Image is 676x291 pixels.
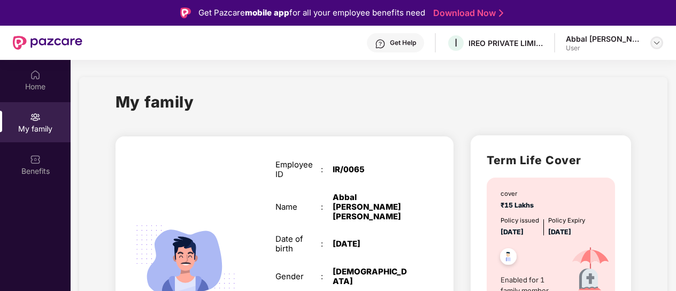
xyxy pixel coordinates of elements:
h1: My family [116,90,194,114]
img: svg+xml;base64,PHN2ZyB4bWxucz0iaHR0cDovL3d3dy53My5vcmcvMjAwMC9zdmciIHdpZHRoPSI0OC45NDMiIGhlaWdodD... [495,245,521,271]
img: svg+xml;base64,PHN2ZyBpZD0iSGVscC0zMngzMiIgeG1sbnM9Imh0dHA6Ly93d3cudzMub3JnLzIwMDAvc3ZnIiB3aWR0aD... [375,39,386,49]
img: svg+xml;base64,PHN2ZyBpZD0iQmVuZWZpdHMiIHhtbG5zPSJodHRwOi8vd3d3LnczLm9yZy8yMDAwL3N2ZyIgd2lkdGg9Ij... [30,154,41,165]
div: IR/0065 [333,165,412,175]
img: svg+xml;base64,PHN2ZyBpZD0iSG9tZSIgeG1sbnM9Imh0dHA6Ly93d3cudzMub3JnLzIwMDAvc3ZnIiB3aWR0aD0iMjAiIG... [30,70,41,80]
span: [DATE] [501,228,524,236]
img: Stroke [499,7,503,19]
div: IREO PRIVATE LIMITED [468,38,543,48]
div: : [321,165,332,175]
span: I [455,36,457,49]
div: [DEMOGRAPHIC_DATA] [333,267,412,287]
div: [DATE] [333,240,412,249]
div: cover [501,189,537,199]
img: svg+xml;base64,PHN2ZyB3aWR0aD0iMjAiIGhlaWdodD0iMjAiIHZpZXdCb3g9IjAgMCAyMCAyMCIgZmlsbD0ibm9uZSIgeG... [30,112,41,122]
strong: mobile app [245,7,289,18]
div: Date of birth [275,235,321,254]
h2: Term Life Cover [487,151,615,169]
div: Get Pazcare for all your employee benefits need [198,6,425,19]
div: Abbal [PERSON_NAME] [PERSON_NAME] [566,34,641,44]
img: Logo [180,7,191,18]
div: User [566,44,641,52]
div: : [321,203,332,212]
div: Get Help [390,39,416,47]
div: Abbal [PERSON_NAME] [PERSON_NAME] [333,193,412,221]
div: Gender [275,272,321,282]
a: Download Now [433,7,500,19]
div: Employee ID [275,160,321,180]
span: [DATE] [548,228,571,236]
span: ₹15 Lakhs [501,201,537,209]
div: Policy Expiry [548,216,585,226]
img: New Pazcare Logo [13,36,82,50]
img: svg+xml;base64,PHN2ZyBpZD0iRHJvcGRvd24tMzJ4MzIiIHhtbG5zPSJodHRwOi8vd3d3LnczLm9yZy8yMDAwL3N2ZyIgd2... [652,39,661,47]
div: Policy issued [501,216,539,226]
div: : [321,240,332,249]
div: Name [275,203,321,212]
div: : [321,272,332,282]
